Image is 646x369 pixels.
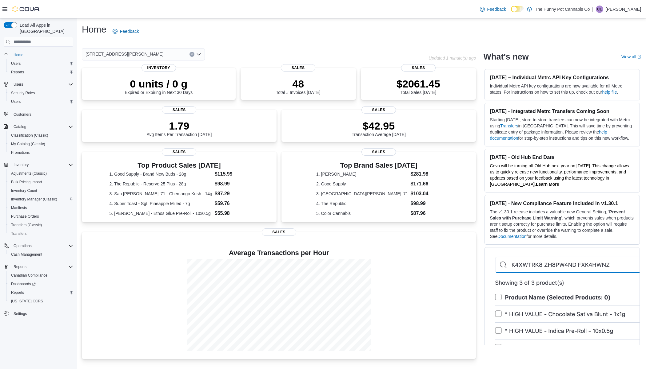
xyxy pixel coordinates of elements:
[11,180,42,184] span: Bulk Pricing Import
[215,190,249,197] dd: $87.29
[6,140,76,148] button: My Catalog (Classic)
[6,271,76,280] button: Canadian Compliance
[9,149,32,156] a: Promotions
[1,122,76,131] button: Catalog
[536,182,559,187] strong: Learn More
[17,22,73,34] span: Load All Apps in [GEOGRAPHIC_DATA]
[276,78,320,95] div: Total # Invoices [DATE]
[9,89,37,97] a: Security Roles
[11,242,73,250] span: Operations
[9,68,73,76] span: Reports
[262,228,296,236] span: Sales
[9,178,73,186] span: Bulk Pricing Import
[11,91,35,95] span: Security Roles
[9,187,40,194] a: Inventory Count
[361,148,396,156] span: Sales
[483,52,528,62] h2: What's new
[9,213,73,220] span: Purchase Orders
[621,54,641,59] a: View allExternal link
[596,6,603,13] div: Carson Levine
[11,111,34,118] a: Customers
[215,170,249,178] dd: $115.99
[397,78,440,90] p: $2061.45
[11,99,21,104] span: Users
[9,98,73,105] span: Users
[6,229,76,238] button: Transfers
[14,162,29,167] span: Inventory
[14,124,26,129] span: Catalog
[9,132,73,139] span: Classification (Classic)
[11,242,34,250] button: Operations
[602,90,617,95] a: help file
[1,110,76,118] button: Customers
[9,251,73,258] span: Cash Management
[6,250,76,259] button: Cash Management
[316,162,441,169] h3: Top Brand Sales [DATE]
[9,221,73,229] span: Transfers (Classic)
[9,289,73,296] span: Reports
[110,191,212,197] dt: 3. San [PERSON_NAME] '71 - Chemango Kush - 14g
[9,204,73,212] span: Manifests
[9,230,73,237] span: Transfers
[11,161,73,169] span: Inventory
[9,132,51,139] a: Classification (Classic)
[9,204,29,212] a: Manifests
[11,123,73,130] span: Catalog
[146,120,212,137] div: Avg Items Per Transaction [DATE]
[6,97,76,106] button: Users
[490,154,635,160] h3: [DATE] - Old Hub End Date
[500,123,518,128] a: Transfers
[9,213,42,220] a: Purchase Orders
[11,188,37,193] span: Inventory Count
[352,120,406,132] p: $42.95
[11,81,73,88] span: Users
[316,191,408,197] dt: 3. [GEOGRAPHIC_DATA][PERSON_NAME] '71
[82,23,106,36] h1: Home
[120,28,139,34] span: Feedback
[11,110,73,118] span: Customers
[11,263,29,270] button: Reports
[490,83,635,95] p: Individual Metrc API key configurations are now available for all Metrc states. For instructions ...
[9,230,29,237] a: Transfers
[6,297,76,305] button: [US_STATE] CCRS
[142,64,176,72] span: Inventory
[9,140,73,148] span: My Catalog (Classic)
[411,210,441,217] dd: $87.96
[125,78,193,90] p: 0 units / 0 g
[490,117,635,141] p: Starting [DATE], store-to-store transfers can now be integrated with Metrc using in [GEOGRAPHIC_D...
[196,52,201,57] button: Open list of options
[316,181,408,187] dt: 2. Good Supply
[162,106,196,114] span: Sales
[9,221,44,229] a: Transfers (Classic)
[6,178,76,186] button: Bulk Pricing Import
[11,299,43,304] span: [US_STATE] CCRS
[281,64,315,72] span: Sales
[9,297,46,305] a: [US_STATE] CCRS
[86,50,164,58] span: [STREET_ADDRESS][PERSON_NAME]
[9,251,45,258] a: Cash Management
[11,61,21,66] span: Users
[6,204,76,212] button: Manifests
[592,6,593,13] p: |
[110,162,249,169] h3: Top Product Sales [DATE]
[9,98,23,105] a: Users
[411,200,441,207] dd: $98.99
[352,120,406,137] div: Transaction Average [DATE]
[11,310,73,317] span: Settings
[6,169,76,178] button: Adjustments (Classic)
[487,6,506,12] span: Feedback
[11,171,47,176] span: Adjustments (Classic)
[316,200,408,207] dt: 4. The Republic
[14,243,32,248] span: Operations
[535,6,590,13] p: The Hunny Pot Cannabis Co
[11,214,39,219] span: Purchase Orders
[14,264,26,269] span: Reports
[9,272,50,279] a: Canadian Compliance
[11,273,47,278] span: Canadian Compliance
[110,181,212,187] dt: 2. The Republic - Reserve 25 Plus - 28g
[11,51,73,59] span: Home
[637,55,641,59] svg: External link
[9,280,73,288] span: Dashboards
[189,52,194,57] button: Clear input
[6,288,76,297] button: Reports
